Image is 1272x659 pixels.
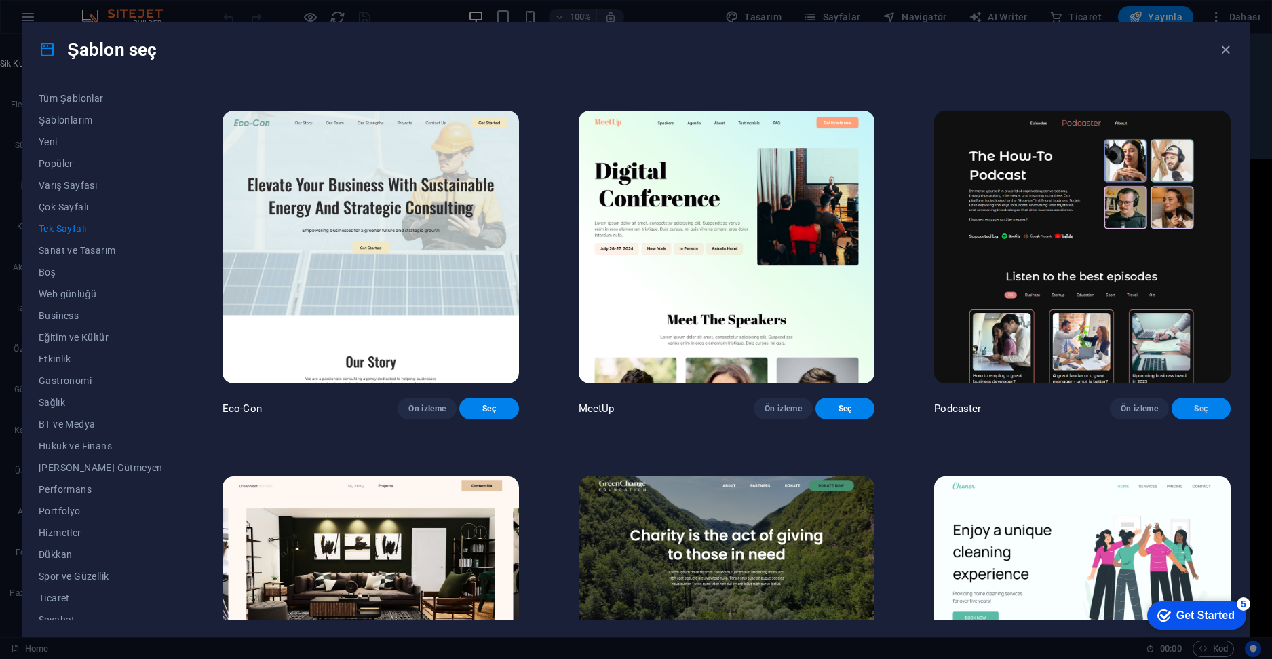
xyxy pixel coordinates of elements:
button: Portfolyo [39,500,163,522]
button: Sağlık [39,392,163,413]
button: Seç [1172,398,1231,419]
button: Seyahat [39,609,163,630]
div: 5 [100,3,114,16]
span: Tek Sayfalı [39,223,163,234]
span: Etkinlik [39,354,163,364]
button: Yeni [39,131,163,153]
span: Hukuk ve Finans [39,440,163,451]
span: Ön izleme [1121,403,1158,414]
button: Ön izleme [1110,398,1169,419]
span: Seç [470,403,507,414]
p: Podcaster [934,402,981,415]
span: Hizmetler [39,527,163,538]
span: Seç [826,403,864,414]
h4: Şablon seç [39,39,157,60]
span: Seç [1182,403,1220,414]
button: Ticaret [39,587,163,609]
img: MeetUp [579,111,875,383]
button: [PERSON_NAME] Gütmeyen [39,457,163,478]
span: Seyahat [39,614,163,625]
button: Gastronomi [39,370,163,392]
span: BT ve Medya [39,419,163,430]
span: Ön izleme [408,403,446,414]
div: Get Started [40,15,98,27]
span: Portfolyo [39,506,163,516]
button: Spor ve Güzellik [39,565,163,587]
span: Şablonlarım [39,115,163,126]
span: Business [39,310,163,321]
span: Dükkan [39,549,163,560]
span: Sağlık [39,397,163,408]
button: Performans [39,478,163,500]
button: Şablonlarım [39,109,163,131]
span: Çok Sayfalı [39,202,163,212]
div: Get Started 5 items remaining, 0% complete [11,7,110,35]
button: Seç [459,398,518,419]
span: Varış Sayfası [39,180,163,191]
button: Dükkan [39,544,163,565]
img: Eco-Con [223,111,519,383]
span: Boş [39,267,163,278]
button: Seç [815,398,874,419]
span: Ticaret [39,592,163,603]
button: Etkinlik [39,348,163,370]
button: Web günlüğü [39,283,163,305]
span: Yeni [39,136,163,147]
button: Eğitim ve Kültür [39,326,163,348]
button: Ön izleme [754,398,813,419]
button: BT ve Medya [39,413,163,435]
button: Hizmetler [39,522,163,544]
span: Eğitim ve Kültür [39,332,163,343]
button: Varış Sayfası [39,174,163,196]
span: Tüm Şablonlar [39,93,163,104]
span: Performans [39,484,163,495]
span: Gastronomi [39,375,163,386]
span: Spor ve Güzellik [39,571,163,582]
span: [PERSON_NAME] Gütmeyen [39,462,163,473]
button: Sanat ve Tasarım [39,240,163,261]
span: Ön izleme [765,403,802,414]
p: MeetUp [579,402,615,415]
p: Eco-Con [223,402,262,415]
button: Boş [39,261,163,283]
button: Çok Sayfalı [39,196,163,218]
span: Sanat ve Tasarım [39,245,163,256]
span: Web günlüğü [39,288,163,299]
button: Ön izleme [398,398,457,419]
button: Hukuk ve Finans [39,435,163,457]
span: Popüler [39,158,163,169]
img: Podcaster [934,111,1231,383]
button: Business [39,305,163,326]
button: Tek Sayfalı [39,218,163,240]
button: Tüm Şablonlar [39,88,163,109]
button: Popüler [39,153,163,174]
